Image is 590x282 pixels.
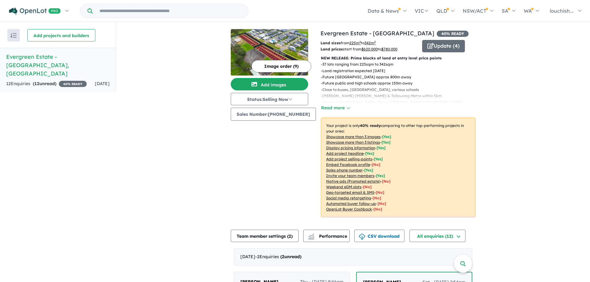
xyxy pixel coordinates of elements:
img: line-chart.svg [308,234,314,237]
span: 40 % READY [59,81,87,87]
span: to [361,41,376,45]
p: from [321,40,417,46]
span: [ Yes ] [382,134,391,139]
span: [No] [374,207,382,211]
u: 342 m [365,41,376,45]
u: $ 620,000 [361,47,378,51]
span: [ Yes ] [382,140,391,145]
div: [DATE] [234,248,472,266]
u: Display pricing information [326,145,375,150]
span: [ Yes ] [376,173,385,178]
span: louchish... [550,8,574,14]
img: sort.svg [11,33,17,38]
u: 225 m [349,41,361,45]
u: Native ads (Promoted estate) [326,179,380,184]
button: Image order (9) [251,60,311,72]
span: Performance [309,233,347,239]
input: Try estate name, suburb, builder or developer [94,4,247,18]
u: Invite your team members [326,173,374,178]
u: Automated buyer follow-up [326,201,376,206]
strong: ( unread) [280,254,301,259]
u: Showcase more than 3 listings [326,140,380,145]
p: - [PERSON_NAME] [PERSON_NAME] & Tallawong Metro within 5km [321,93,480,99]
span: [No] [373,196,381,200]
p: - 2km to [GEOGRAPHIC_DATA], 5km to [PERSON_NAME][GEOGRAPHIC_DATA][PERSON_NAME] [321,99,480,112]
b: 40 % ready [360,123,381,128]
span: to [378,47,397,51]
b: Land sizes [321,41,341,45]
u: Showcase more than 3 images [326,134,381,139]
sup: 2 [359,40,361,44]
button: Team member settings (2) [231,230,299,242]
span: - 2 Enquir ies [255,254,301,259]
span: 40 % READY [437,31,469,37]
u: Sales phone number [326,168,363,172]
strong: ( unread) [33,81,56,86]
u: Add project headline [326,151,364,156]
u: Add project selling-points [326,157,372,161]
button: Read more [321,104,350,111]
button: CSV download [354,230,404,242]
span: [No] [363,184,372,189]
span: [ Yes ] [374,157,383,161]
span: [DATE] [95,81,110,86]
span: 2 [289,233,291,239]
p: NEW RELEASE: Prime blocks of land at entry level price points [321,55,475,61]
u: OpenLot Buyer Cashback [326,207,372,211]
span: 12 [34,81,39,86]
span: [ Yes ] [364,168,373,172]
button: Sales Number:[PHONE_NUMBER] [231,108,316,121]
a: Evergreen Estate - [GEOGRAPHIC_DATA] [321,30,434,37]
u: Social media retargeting [326,196,371,200]
p: start from [321,46,417,52]
span: 2 [282,254,284,259]
img: Evergreen Estate - Box Hill [231,29,308,76]
p: Your project is only comparing to other top-performing projects in your area: - - - - - - - - - -... [321,118,475,217]
u: Weekend eDM slots [326,184,361,189]
h5: Evergreen Estate - [GEOGRAPHIC_DATA] , [GEOGRAPHIC_DATA] [6,53,110,78]
b: Land prices [321,47,343,51]
div: 12 Enquir ies [6,80,87,88]
button: Add projects and builders [27,29,95,41]
button: Update (4) [422,40,465,52]
p: - 37 lots ranging from 225sqm to 342sqm [321,61,480,67]
span: [No] [382,179,391,184]
p: - Future [GEOGRAPHIC_DATA] approx 800m away [321,74,480,80]
p: - Future public and high schools approx 150m away [321,80,480,86]
span: [No] [378,201,386,206]
img: download icon [359,234,365,240]
sup: 2 [374,40,376,44]
u: $ 780,000 [381,47,397,51]
p: - Close to buses, [GEOGRAPHIC_DATA], various schools [321,87,480,93]
button: Status:Selling Now [231,93,308,105]
span: [ No ] [372,162,380,167]
u: Geo-targeted email & SMS [326,190,374,195]
img: Openlot PRO Logo White [9,7,61,15]
span: [No] [376,190,384,195]
img: bar-chart.svg [308,236,314,240]
button: Performance [303,230,350,242]
p: - Land registration expected [DATE] [321,68,480,74]
span: [ Yes ] [377,145,386,150]
button: All enquiries (12) [409,230,465,242]
u: Embed Facebook profile [326,162,370,167]
span: [ Yes ] [365,151,374,156]
button: Add images [231,78,308,90]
